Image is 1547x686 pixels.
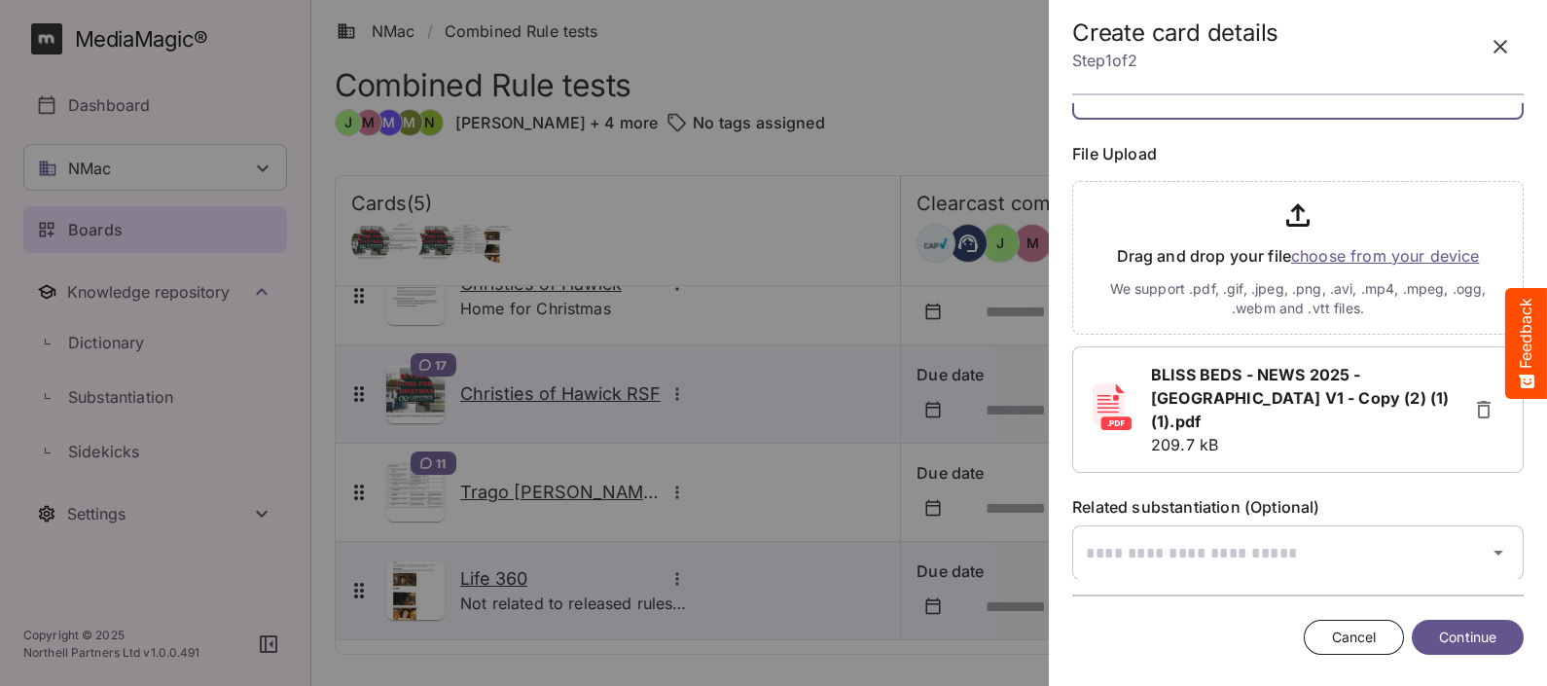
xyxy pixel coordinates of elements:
[1332,626,1377,650] span: Cancel
[1151,365,1449,431] b: BLISS BEDS - NEWS 2025 - [GEOGRAPHIC_DATA] V1 - Copy (2) (1) (1).pdf
[1151,363,1453,433] a: BLISS BEDS - NEWS 2025 - [GEOGRAPHIC_DATA] V1 - Copy (2) (1) (1).pdf
[1412,620,1524,656] button: Continue
[1072,47,1278,74] p: Step 1 of 2
[1304,620,1405,656] button: Cancel
[1072,496,1524,519] label: Related substantiation (Optional)
[1505,288,1547,399] button: Feedback
[1072,143,1524,165] label: File Upload
[1439,626,1496,650] span: Continue
[1072,19,1278,48] h2: Create card details
[1089,383,1135,430] img: pdf.svg
[1151,433,1453,456] p: 209.7 kB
